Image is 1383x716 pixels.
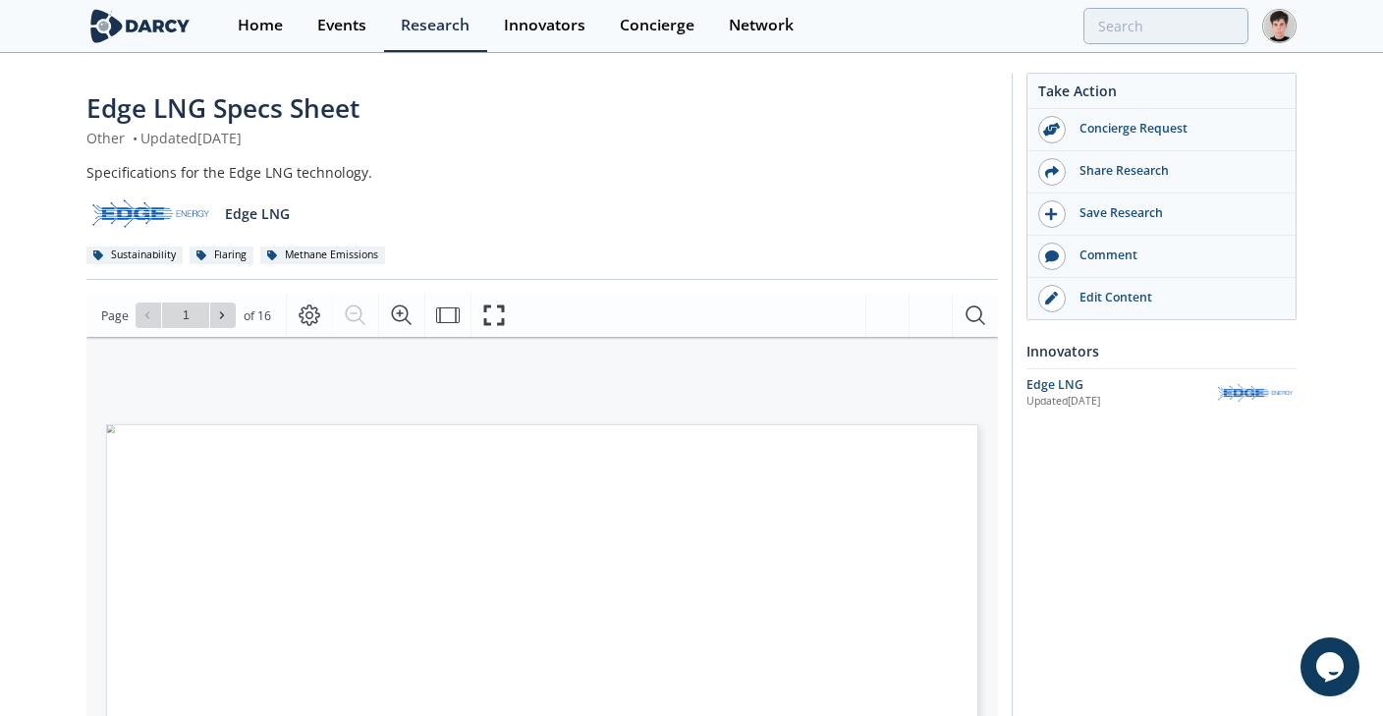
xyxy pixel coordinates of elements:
[620,18,694,33] div: Concierge
[260,247,385,264] div: Methane Emissions
[1066,120,1286,138] div: Concierge Request
[1026,394,1214,410] div: Updated [DATE]
[1066,204,1286,222] div: Save Research
[1027,81,1296,109] div: Take Action
[238,18,283,33] div: Home
[1214,382,1297,404] img: Edge LNG
[190,247,253,264] div: Flaring
[729,18,794,33] div: Network
[1026,376,1297,411] a: Edge LNG Updated[DATE] Edge LNG
[1083,8,1248,44] input: Advanced Search
[1026,376,1214,394] div: Edge LNG
[1066,289,1286,306] div: Edit Content
[129,129,140,147] span: •
[401,18,470,33] div: Research
[225,203,290,224] p: Edge LNG
[504,18,585,33] div: Innovators
[86,128,998,148] div: Other Updated [DATE]
[1262,9,1297,43] img: Profile
[317,18,366,33] div: Events
[86,90,360,126] span: Edge LNG Specs Sheet
[86,9,194,43] img: logo-wide.svg
[1300,637,1363,696] iframe: chat widget
[1066,247,1286,264] div: Comment
[86,247,183,264] div: Sustainability
[1026,334,1297,368] div: Innovators
[1027,278,1296,319] a: Edit Content
[86,162,998,183] div: Specifications for the Edge LNG technology.
[1066,162,1286,180] div: Share Research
